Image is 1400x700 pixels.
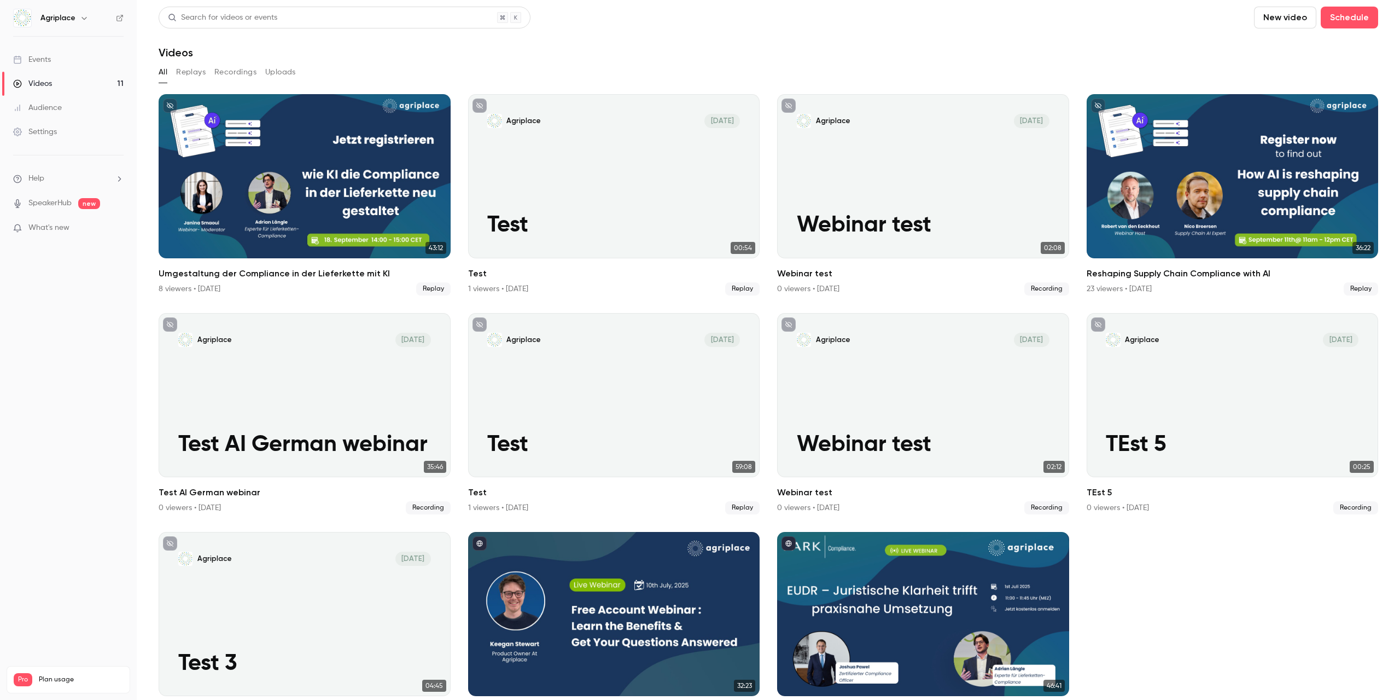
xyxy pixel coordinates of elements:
button: unpublished [163,317,177,332]
li: Webinar test [777,313,1069,514]
div: 0 viewers • [DATE] [777,502,839,513]
img: Webinar test [797,114,811,128]
span: [DATE] [395,333,431,347]
p: Agriplace [506,335,541,345]
img: Webinar test [797,333,811,347]
iframe: Noticeable Trigger [110,223,124,233]
span: 46:41 [1043,680,1065,692]
span: 43:12 [425,242,446,254]
span: 04:45 [422,680,446,692]
span: Recording [1024,501,1069,514]
p: Test AI German webinar [178,432,431,458]
li: Test [468,313,760,514]
img: TEst 5 [1106,333,1120,347]
button: unpublished [163,99,177,113]
span: [DATE] [1323,333,1358,347]
button: unpublished [472,99,487,113]
a: TEst 5Agriplace[DATE]TEst 500:25TEst 50 viewers • [DATE]Recording [1087,313,1379,514]
button: New video [1254,7,1316,28]
h2: Webinar test [777,486,1069,499]
h2: Test [468,267,760,280]
p: TEst 5 [1106,432,1358,458]
p: Agriplace [506,116,541,126]
p: Webinar test [797,212,1049,239]
span: Replay [416,282,451,296]
li: Test AI German webinar [159,313,451,514]
span: new [78,198,100,209]
span: 36:22 [1352,242,1374,254]
h1: Videos [159,46,193,59]
div: 23 viewers • [DATE] [1087,284,1152,294]
a: Test Agriplace[DATE]Test00:54Test1 viewers • [DATE]Replay [468,94,760,296]
li: Reshaping Supply Chain Compliance with AI [1087,94,1379,296]
a: Webinar test Agriplace[DATE]Webinar test02:08Webinar test0 viewers • [DATE]Recording [777,94,1069,296]
h2: Reshaping Supply Chain Compliance with AI [1087,267,1379,280]
p: Test 3 [178,651,431,677]
button: unpublished [163,536,177,551]
span: 00:25 [1350,461,1374,473]
span: Help [28,173,44,184]
h2: Test [468,486,760,499]
button: published [781,536,796,551]
button: published [472,536,487,551]
button: unpublished [1091,99,1105,113]
li: help-dropdown-opener [13,173,124,184]
div: 1 viewers • [DATE] [468,502,528,513]
span: Recording [1024,282,1069,296]
span: Replay [1344,282,1378,296]
button: Recordings [214,63,256,81]
div: Audience [13,102,62,113]
span: Recording [406,501,451,514]
span: [DATE] [395,552,431,566]
p: Agriplace [197,335,232,345]
div: 8 viewers • [DATE] [159,284,220,294]
div: Search for videos or events [168,12,277,24]
span: [DATE] [704,114,740,128]
img: Test 3 [178,552,192,566]
p: Agriplace [816,116,850,126]
span: What's new [28,222,69,234]
a: 43:12Umgestaltung der Compliance in der Lieferkette mit KI8 viewers • [DATE]Replay [159,94,451,296]
div: 0 viewers • [DATE] [159,502,221,513]
p: Test [487,432,740,458]
li: Webinar test [777,94,1069,296]
p: Webinar test [797,432,1049,458]
p: Agriplace [1125,335,1159,345]
span: 02:12 [1043,461,1065,473]
div: Events [13,54,51,65]
div: Settings [13,126,57,137]
span: Recording [1333,501,1378,514]
h2: TEst 5 [1087,486,1379,499]
li: Test [468,94,760,296]
button: unpublished [472,317,487,332]
button: Replays [176,63,206,81]
h6: Agriplace [40,13,75,24]
button: unpublished [781,317,796,332]
h2: Test AI German webinar [159,486,451,499]
span: [DATE] [1014,114,1049,128]
span: 32:23 [734,680,755,692]
img: Test AI German webinar [178,333,192,347]
img: Test [487,333,501,347]
p: Test [487,212,740,239]
li: Umgestaltung der Compliance in der Lieferkette mit KI [159,94,451,296]
button: unpublished [1091,317,1105,332]
span: Replay [725,501,760,514]
button: unpublished [781,99,796,113]
h2: Webinar test [777,267,1069,280]
a: Webinar test Agriplace[DATE]Webinar test02:12Webinar test0 viewers • [DATE]Recording [777,313,1069,514]
button: Schedule [1321,7,1378,28]
a: Test AI German webinarAgriplace[DATE]Test AI German webinar35:46Test AI German webinar0 viewers •... [159,313,451,514]
span: [DATE] [1014,333,1049,347]
span: 35:46 [424,461,446,473]
section: Videos [159,7,1378,693]
img: Test [487,114,501,128]
span: 02:08 [1041,242,1065,254]
p: Agriplace [197,554,232,564]
span: Plan usage [39,675,123,684]
button: Uploads [265,63,296,81]
span: [DATE] [704,333,740,347]
div: 0 viewers • [DATE] [777,284,839,294]
div: 0 viewers • [DATE] [1087,502,1149,513]
h2: Umgestaltung der Compliance in der Lieferkette mit KI [159,267,451,280]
